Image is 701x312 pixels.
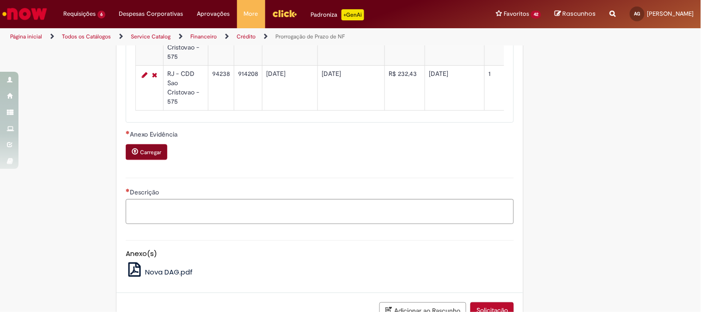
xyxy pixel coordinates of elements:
[140,149,161,156] small: Carregar
[244,9,258,19] span: More
[634,11,640,17] span: AG
[485,65,577,110] td: 1
[130,188,161,196] span: Descrição
[119,9,183,19] span: Despesas Corporativas
[126,250,514,258] h5: Anexo(s)
[98,11,105,19] span: 6
[140,69,150,81] a: Editar Linha 2
[262,65,318,110] td: [DATE]
[62,33,111,40] a: Todos os Catálogos
[237,33,256,40] a: Crédito
[318,65,385,110] td: [DATE]
[197,9,230,19] span: Aprovações
[341,9,364,20] p: +GenAi
[7,28,460,45] ul: Trilhas de página
[10,33,42,40] a: Página inicial
[275,33,345,40] a: Prorrogação de Prazo de NF
[1,5,49,23] img: ServiceNow
[126,144,167,160] button: Carregar anexo de Anexo Evidência Required
[126,188,130,192] span: Necessários
[190,33,217,40] a: Financeiro
[504,9,529,19] span: Favoritos
[63,9,96,19] span: Requisições
[563,9,596,18] span: Rascunhos
[126,267,193,277] a: Nova DAG.pdf
[130,130,179,138] span: Anexo Evidência
[311,9,364,20] div: Padroniza
[145,267,193,277] span: Nova DAG.pdf
[555,10,596,19] a: Rascunhos
[385,65,425,110] td: R$ 232,43
[164,65,208,110] td: RJ - CDD Sao Cristovao - 575
[150,69,159,81] a: Remover linha 2
[126,131,130,134] span: Necessários
[272,6,297,20] img: click_logo_yellow_360x200.png
[234,65,262,110] td: 914208
[126,199,514,224] textarea: Descrição
[131,33,171,40] a: Service Catalog
[208,65,234,110] td: 94238
[531,11,541,19] span: 42
[425,65,485,110] td: [DATE]
[647,10,694,18] span: [PERSON_NAME]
